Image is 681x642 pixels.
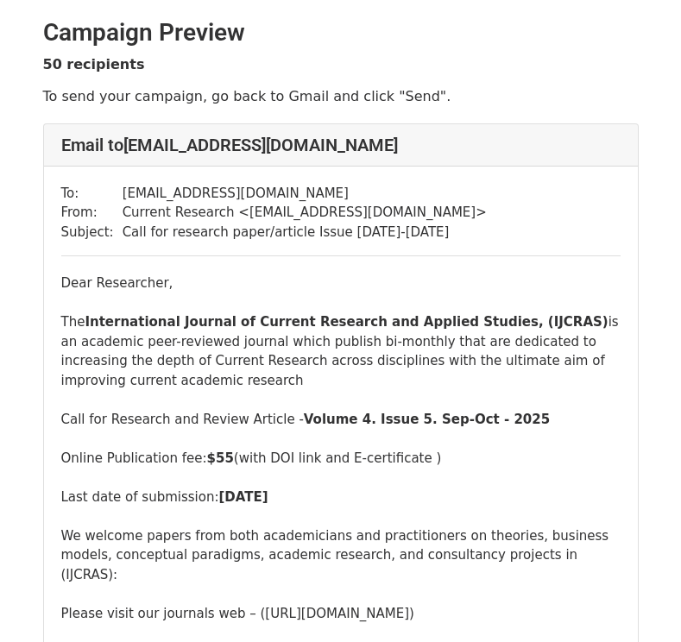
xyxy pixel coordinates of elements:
strong: 50 recipients [43,56,145,72]
b: Volume 4. Issue 5. Sep-Oct - 2025 [304,412,550,427]
b: [DATE] [219,489,268,505]
b: $55 [207,450,234,466]
p: To send your campaign, go back to Gmail and click "Send". [43,87,639,105]
td: Subject: [61,223,123,242]
td: [EMAIL_ADDRESS][DOMAIN_NAME] [123,184,487,204]
b: International Journal of Current Research and Applied Studies, (IJCRAS) [85,314,608,330]
h4: Email to [EMAIL_ADDRESS][DOMAIN_NAME] [61,135,621,155]
div: Last date of submission: [61,468,621,507]
td: To: [61,184,123,204]
div: The is an academic peer-reviewed journal which publish bi-monthly that are dedicated to increasin... [61,293,621,469]
h2: Campaign Preview [43,18,639,47]
td: Call for research paper/article Issue [DATE]-[DATE] [123,223,487,242]
td: From: [61,203,123,223]
td: Current Research < [EMAIL_ADDRESS][DOMAIN_NAME] > [123,203,487,223]
div: Dear Researcher, [61,274,621,293]
div: We welcome papers from both academicians and practitioners on theories, business models, conceptu... [61,526,621,585]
